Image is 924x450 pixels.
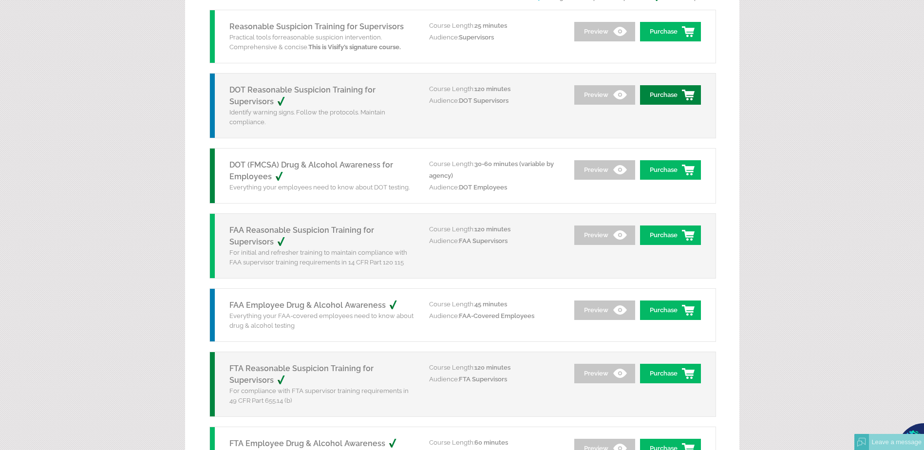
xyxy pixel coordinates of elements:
span: 45 minutes [474,300,507,308]
span: FAA Supervisors [459,237,508,244]
span: 30-60 minutes (variable by agency) [429,160,554,179]
a: Preview [574,364,635,383]
a: Preview [574,300,635,320]
img: Offline [857,438,866,447]
p: Course Length: [429,437,561,449]
span: 60 minutes [474,439,508,446]
a: Purchase [640,225,701,245]
p: Everything your employees need to know about DOT testing. [229,183,415,192]
p: Practical tools for [229,33,415,52]
span: 120 minutes [474,85,510,93]
a: Preview [574,22,635,41]
a: Purchase [640,300,701,320]
span: Supervisors [459,34,494,41]
a: DOT Reasonable Suspicion Training for Supervisors [229,85,376,106]
span: reasonable suspicion intervention. Comprehensive & concise. [229,34,401,51]
a: FAA Reasonable Suspicion Training for Supervisors [229,225,374,246]
span: FAA-Covered Employees [459,312,534,319]
div: Leave a message [869,434,924,450]
span: DOT Employees [459,184,507,191]
a: Purchase [640,85,701,105]
span: 25 minutes [474,22,507,29]
span: 120 minutes [474,364,510,371]
a: Preview [574,160,635,180]
a: Preview [574,85,635,105]
a: Purchase [640,364,701,383]
p: Course Length: [429,224,561,235]
span: For compliance with FTA supervisor training requirements in 49 CFR Part 655.14 (b) [229,387,409,404]
p: Everything your FAA-covered employees need to know about drug & alcohol testing [229,311,415,331]
p: Audience: [429,182,561,193]
a: Preview [574,225,635,245]
span: 120 minutes [474,225,510,233]
p: Course Length: [429,158,561,182]
p: Audience: [429,374,561,385]
span: DOT Supervisors [459,97,509,104]
a: Purchase [640,160,701,180]
a: Reasonable Suspicion Training for Supervisors [229,22,404,31]
p: Audience: [429,235,561,247]
p: Course Length: [429,299,561,310]
p: Course Length: [429,362,561,374]
a: FTA Reasonable Suspicion Training for Supervisors [229,364,374,385]
p: Identify warning signs. Follow the protocols. Maintain compliance. [229,108,415,127]
span: FTA Supervisors [459,375,507,383]
span: For initial and refresher training to maintain compliance with FAA supervisor training requiremen... [229,249,407,266]
a: FTA Employee Drug & Alcohol Awareness [229,439,407,448]
p: Audience: [429,32,561,43]
p: Audience: [429,95,561,107]
a: FAA Employee Drug & Alcohol Awareness [229,300,408,310]
p: Audience: [429,310,561,322]
strong: This is Visify’s signature course. [308,43,401,51]
a: Purchase [640,22,701,41]
a: DOT (FMCSA) Drug & Alcohol Awareness for Employees [229,160,393,181]
p: Course Length: [429,20,561,32]
p: Course Length: [429,83,561,95]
